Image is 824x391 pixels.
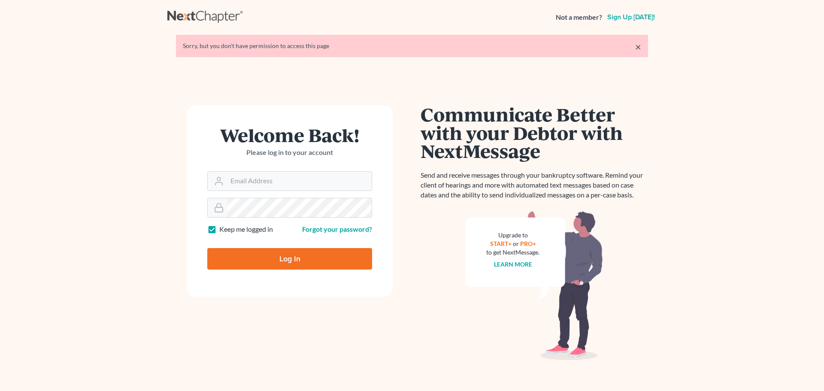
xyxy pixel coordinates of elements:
p: Please log in to your account [207,148,372,158]
input: Email Address [227,172,372,191]
p: Send and receive messages through your bankruptcy software. Remind your client of hearings and mo... [421,170,648,200]
h1: Welcome Back! [207,126,372,144]
a: × [635,42,641,52]
div: to get NextMessage. [486,248,539,257]
div: Upgrade to [486,231,539,239]
strong: Not a member? [556,12,602,22]
img: nextmessage_bg-59042aed3d76b12b5cd301f8e5b87938c9018125f34e5fa2b7a6b67550977c72.svg [466,210,603,361]
span: or [513,240,519,247]
label: Keep me logged in [219,224,273,234]
a: Learn more [494,261,532,268]
a: START+ [490,240,512,247]
a: Forgot your password? [302,225,372,233]
a: Sign up [DATE]! [606,14,657,21]
div: Sorry, but you don't have permission to access this page [183,42,641,50]
input: Log In [207,248,372,270]
a: PRO+ [520,240,536,247]
h1: Communicate Better with your Debtor with NextMessage [421,105,648,160]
